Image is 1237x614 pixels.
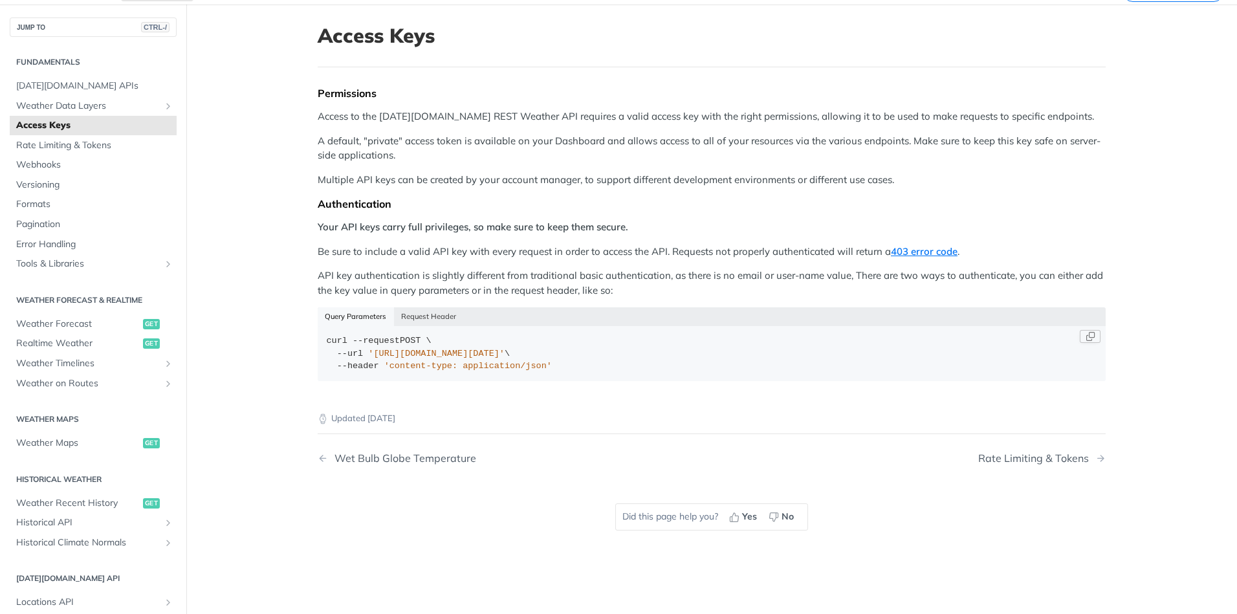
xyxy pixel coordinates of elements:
p: API key authentication is slightly different from traditional basic authentication, as there is n... [318,269,1106,298]
span: --header [337,361,379,371]
button: Show subpages for Weather Timelines [163,358,173,369]
button: Show subpages for Locations API [163,597,173,608]
a: Weather Recent Historyget [10,494,177,513]
div: Did this page help you? [615,503,808,531]
span: --request [353,336,400,345]
span: get [143,338,160,349]
span: No [782,510,794,523]
a: Historical APIShow subpages for Historical API [10,513,177,532]
button: Show subpages for Historical Climate Normals [163,538,173,548]
button: Copy Code [1080,330,1100,343]
a: Webhooks [10,155,177,175]
button: Request Header [394,307,464,325]
p: Updated [DATE] [318,412,1106,425]
a: Formats [10,195,177,214]
a: [DATE][DOMAIN_NAME] APIs [10,76,177,96]
span: curl [327,336,347,345]
span: [DATE][DOMAIN_NAME] APIs [16,80,173,93]
button: No [764,507,801,527]
span: Realtime Weather [16,337,140,350]
span: Historical Climate Normals [16,536,160,549]
div: Rate Limiting & Tokens [978,452,1095,465]
span: Historical API [16,516,160,529]
a: Access Keys [10,116,177,135]
a: Tools & LibrariesShow subpages for Tools & Libraries [10,254,177,274]
span: Error Handling [16,238,173,251]
a: Previous Page: Wet Bulb Globe Temperature [318,452,655,465]
h2: Fundamentals [10,56,177,68]
span: 'content-type: application/json' [384,361,552,371]
span: Locations API [16,596,160,609]
button: Show subpages for Tools & Libraries [163,259,173,269]
button: Show subpages for Weather on Routes [163,378,173,389]
div: Authentication [318,197,1106,210]
span: Weather Data Layers [16,100,160,113]
a: Weather Forecastget [10,314,177,334]
a: Weather TimelinesShow subpages for Weather Timelines [10,354,177,373]
h1: Access Keys [318,24,1106,47]
p: A default, "private" access token is available on your Dashboard and allows access to all of your... [318,134,1106,163]
span: --url [337,349,364,358]
span: Weather Timelines [16,357,160,370]
button: Yes [725,507,764,527]
button: JUMP TOCTRL-/ [10,17,177,37]
h2: [DATE][DOMAIN_NAME] API [10,573,177,584]
nav: Pagination Controls [318,439,1106,477]
span: '[URL][DOMAIN_NAME][DATE]' [368,349,505,358]
div: POST \ \ [327,334,1097,373]
span: Formats [16,198,173,211]
span: Yes [742,510,757,523]
a: Historical Climate NormalsShow subpages for Historical Climate Normals [10,533,177,553]
span: get [143,498,160,509]
span: Weather Recent History [16,497,140,510]
h2: Weather Forecast & realtime [10,294,177,306]
a: Locations APIShow subpages for Locations API [10,593,177,612]
span: Weather Maps [16,437,140,450]
span: Webhooks [16,159,173,171]
a: Weather on RoutesShow subpages for Weather on Routes [10,374,177,393]
div: Permissions [318,87,1106,100]
p: Access to the [DATE][DOMAIN_NAME] REST Weather API requires a valid access key with the right per... [318,109,1106,124]
a: Pagination [10,215,177,234]
p: Multiple API keys can be created by your account manager, to support different development enviro... [318,173,1106,188]
a: Error Handling [10,235,177,254]
span: get [143,319,160,329]
a: Weather Mapsget [10,433,177,453]
span: Access Keys [16,119,173,132]
span: Tools & Libraries [16,258,160,270]
a: Versioning [10,175,177,195]
strong: Your API keys carry full privileges, so make sure to keep them secure. [318,221,628,233]
div: Wet Bulb Globe Temperature [328,452,476,465]
button: Show subpages for Weather Data Layers [163,101,173,111]
span: Versioning [16,179,173,192]
span: Weather on Routes [16,377,160,390]
span: get [143,438,160,448]
span: Pagination [16,218,173,231]
a: 403 error code [891,245,958,258]
a: Realtime Weatherget [10,334,177,353]
a: Rate Limiting & Tokens [10,136,177,155]
span: Rate Limiting & Tokens [16,139,173,152]
p: Be sure to include a valid API key with every request in order to access the API. Requests not pr... [318,245,1106,259]
h2: Weather Maps [10,413,177,425]
span: Weather Forecast [16,318,140,331]
a: Next Page: Rate Limiting & Tokens [978,452,1106,465]
a: Weather Data LayersShow subpages for Weather Data Layers [10,96,177,116]
h2: Historical Weather [10,474,177,485]
span: CTRL-/ [141,22,170,32]
button: Show subpages for Historical API [163,518,173,528]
